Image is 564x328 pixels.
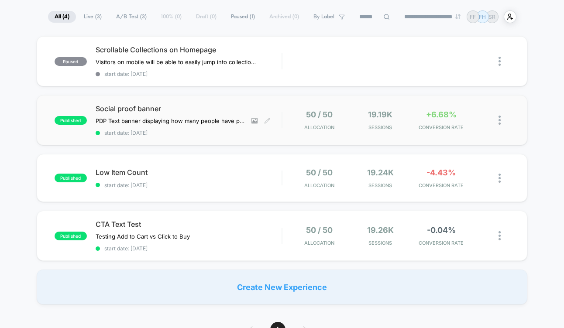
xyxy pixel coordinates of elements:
button: Play, NEW DEMO 2025-VEED.mp4 [4,143,18,157]
img: close [499,57,501,66]
span: -4.43% [426,168,456,177]
span: Allocation [304,182,334,188]
span: Sessions [352,124,409,130]
span: -0.04% [427,225,456,235]
span: Sessions [352,182,409,188]
span: Low Item Count [96,168,282,177]
span: start date: [DATE] [96,245,282,252]
span: start date: [DATE] [96,130,282,136]
span: 19.24k [367,168,394,177]
span: 19.19k [368,110,392,119]
span: CONVERSION RATE [413,240,470,246]
p: SR [488,14,495,20]
span: Live ( 3 ) [77,11,108,23]
input: Volume [225,147,251,155]
span: Testing Add to Cart vs Click to Buy [96,233,190,240]
span: PDP Text banner displaying how many people have purchased an item in the past day [96,117,245,124]
p: FH [479,14,486,20]
span: Visitors on mobile will be able to easily jump into collections they're interested in without nee... [96,58,258,65]
span: A/B Test ( 3 ) [110,11,153,23]
span: paused [55,57,87,66]
span: Scrollable Collections on Homepage [96,45,282,54]
img: close [499,231,501,240]
span: Sessions [352,240,409,246]
span: CTA Text Test [96,220,282,229]
p: FF [470,14,476,20]
img: close [499,174,501,183]
span: published [55,116,87,125]
span: Allocation [304,240,334,246]
button: Play, NEW DEMO 2025-VEED.mp4 [134,71,155,92]
div: Create New Experience [37,270,527,304]
span: Paused ( 1 ) [224,11,261,23]
span: Allocation [304,124,334,130]
span: 50 / 50 [306,225,333,235]
span: 50 / 50 [306,110,333,119]
span: +6.68% [426,110,457,119]
img: close [499,116,501,125]
img: end [455,14,461,19]
span: 19.26k [367,225,394,235]
span: 50 / 50 [306,168,333,177]
span: Social proof banner [96,104,282,113]
span: CONVERSION RATE [413,182,470,188]
span: CONVERSION RATE [413,124,470,130]
input: Seek [7,132,283,140]
span: published [55,232,87,240]
span: start date: [DATE] [96,182,282,188]
span: By Label [313,14,334,20]
span: published [55,174,87,182]
span: start date: [DATE] [96,71,282,77]
span: All ( 4 ) [48,11,76,23]
div: Current time [188,146,208,155]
